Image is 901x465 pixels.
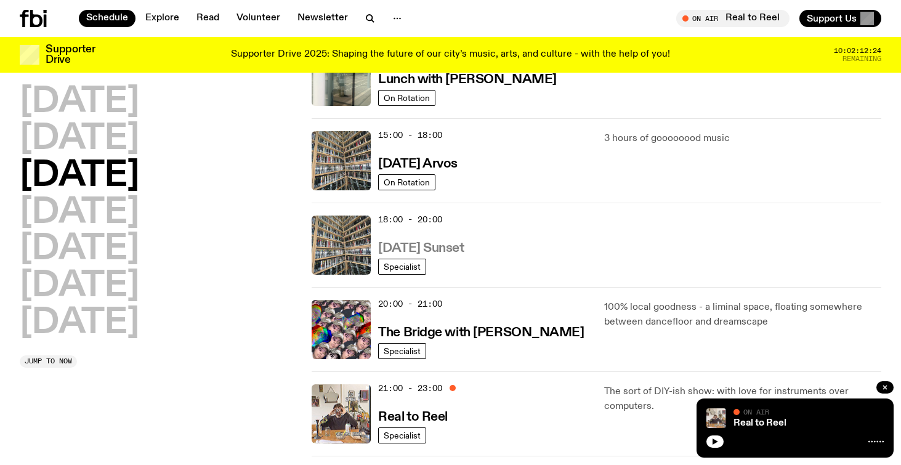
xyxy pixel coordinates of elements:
img: Jasper Craig Adams holds a vintage camera to his eye, obscuring his face. He is wearing a grey ju... [312,384,371,443]
a: On Rotation [378,174,435,190]
button: [DATE] [20,196,139,230]
button: [DATE] [20,269,139,304]
img: A corner shot of the fbi music library [312,216,371,275]
a: [DATE] Arvos [378,155,458,171]
a: Read [189,10,227,27]
button: [DATE] [20,159,139,193]
button: [DATE] [20,232,139,267]
span: 20:00 - 21:00 [378,298,442,310]
h3: Real to Reel [378,411,448,424]
span: On Air [743,408,769,416]
h3: Lunch with [PERSON_NAME] [378,73,556,86]
p: 3 hours of goooooood music [604,131,881,146]
span: On Rotation [384,177,430,187]
a: Schedule [79,10,135,27]
h3: [DATE] Sunset [378,242,464,255]
p: Supporter Drive 2025: Shaping the future of our city’s music, arts, and culture - with the help o... [231,49,670,60]
a: Real to Reel [733,418,786,428]
a: [DATE] Sunset [378,240,464,255]
a: Lunch with [PERSON_NAME] [378,71,556,86]
span: Specialist [384,346,421,355]
a: On Rotation [378,90,435,106]
a: Specialist [378,259,426,275]
span: Jump to now [25,358,72,365]
span: Support Us [807,13,857,24]
span: Remaining [842,55,881,62]
button: On AirReal to Reel [676,10,790,27]
h3: [DATE] Arvos [378,158,458,171]
span: 10:02:12:24 [834,47,881,54]
p: The sort of DIY-ish show: with love for instruments over computers. [604,384,881,414]
img: A corner shot of the fbi music library [312,131,371,190]
a: Specialist [378,427,426,443]
a: Specialist [378,343,426,359]
p: 100% local goodness - a liminal space, floating somewhere between dancefloor and dreamscape [604,300,881,330]
button: [DATE] [20,85,139,119]
span: On Rotation [384,93,430,102]
h3: The Bridge with [PERSON_NAME] [378,326,584,339]
a: Newsletter [290,10,355,27]
span: 21:00 - 23:00 [378,382,442,394]
a: The Bridge with [PERSON_NAME] [378,324,584,339]
button: [DATE] [20,122,139,156]
span: 18:00 - 20:00 [378,214,442,225]
a: Real to Reel [378,408,448,424]
a: Explore [138,10,187,27]
button: Jump to now [20,355,77,368]
span: 15:00 - 18:00 [378,129,442,141]
span: Specialist [384,431,421,440]
a: Volunteer [229,10,288,27]
img: Jasper Craig Adams holds a vintage camera to his eye, obscuring his face. He is wearing a grey ju... [706,408,726,428]
button: [DATE] [20,306,139,341]
h3: Supporter Drive [46,44,95,65]
span: Specialist [384,262,421,271]
button: Support Us [799,10,881,27]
